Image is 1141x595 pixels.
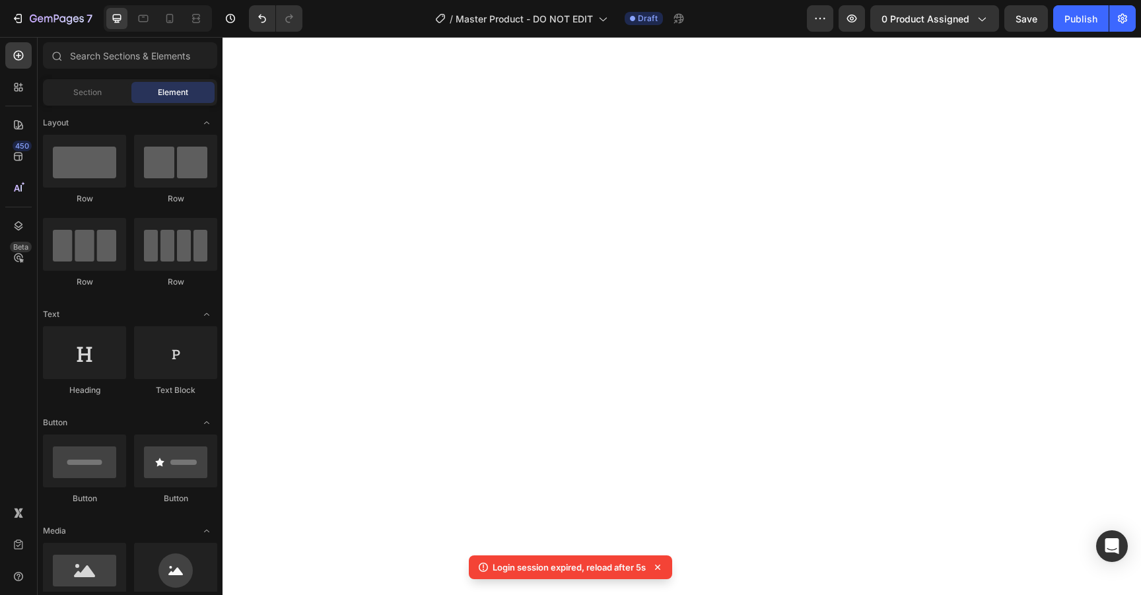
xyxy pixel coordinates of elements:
[86,11,92,26] p: 7
[134,276,217,288] div: Row
[134,493,217,505] div: Button
[43,193,126,205] div: Row
[43,417,67,429] span: Button
[134,384,217,396] div: Text Block
[638,13,658,24] span: Draft
[43,308,59,320] span: Text
[158,87,188,98] span: Element
[196,112,217,133] span: Toggle open
[43,42,217,69] input: Search Sections & Elements
[1053,5,1109,32] button: Publish
[493,561,646,574] p: Login session expired, reload after 5s
[1096,530,1128,562] div: Open Intercom Messenger
[134,193,217,205] div: Row
[1064,12,1097,26] div: Publish
[43,276,126,288] div: Row
[13,141,32,151] div: 450
[223,37,1141,595] iframe: Design area
[196,520,217,542] span: Toggle open
[43,384,126,396] div: Heading
[196,304,217,325] span: Toggle open
[5,5,98,32] button: 7
[870,5,999,32] button: 0 product assigned
[10,242,32,252] div: Beta
[456,12,593,26] span: Master Product - DO NOT EDIT
[43,117,69,129] span: Layout
[43,525,66,537] span: Media
[73,87,102,98] span: Section
[1004,5,1048,32] button: Save
[1016,13,1037,24] span: Save
[196,412,217,433] span: Toggle open
[249,5,302,32] div: Undo/Redo
[43,493,126,505] div: Button
[450,12,453,26] span: /
[882,12,969,26] span: 0 product assigned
